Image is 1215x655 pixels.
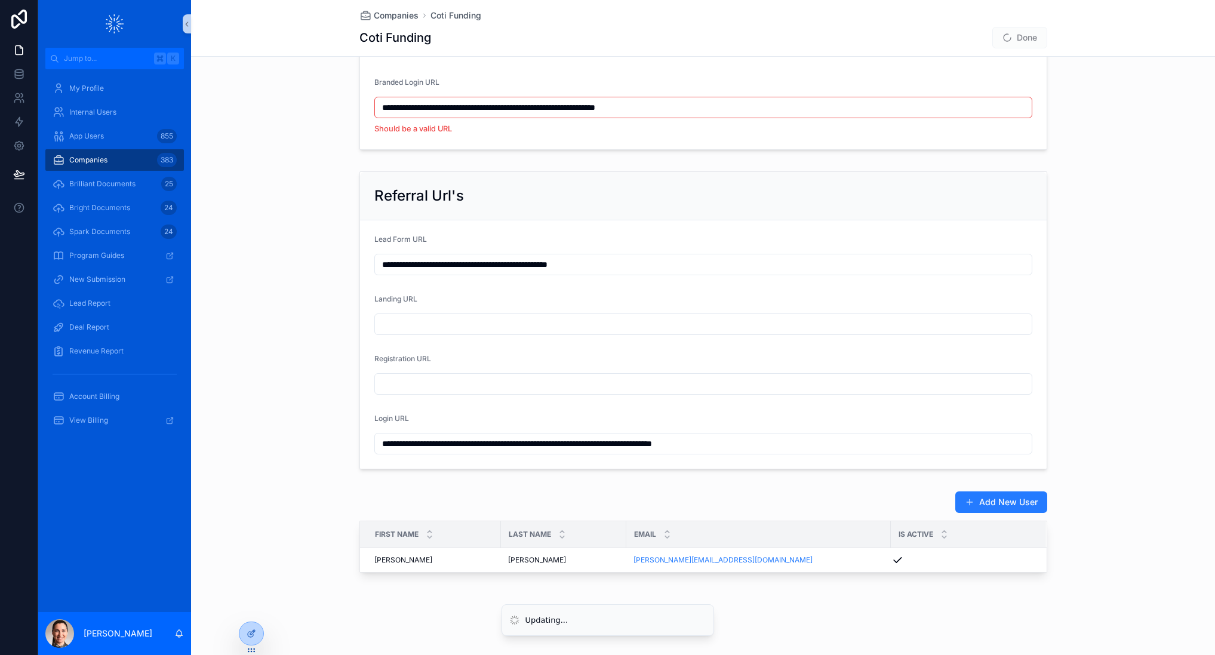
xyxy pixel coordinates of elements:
[45,78,184,99] a: My Profile
[955,491,1047,513] button: Add New User
[69,416,108,425] span: View Billing
[69,227,130,236] span: Spark Documents
[45,221,184,242] a: Spark Documents24
[161,177,177,191] div: 25
[69,346,124,356] span: Revenue Report
[69,299,110,308] span: Lead Report
[509,530,551,539] span: Last name
[508,555,566,565] span: [PERSON_NAME]
[525,614,568,626] div: Updating...
[69,251,124,260] span: Program Guides
[69,322,109,332] span: Deal Report
[45,410,184,431] a: View Billing
[69,107,116,117] span: Internal Users
[69,131,104,141] span: App Users
[374,555,432,565] span: [PERSON_NAME]
[430,10,481,21] a: Coti Funding
[69,392,119,401] span: Account Billing
[45,197,184,219] a: Bright Documents24
[374,10,419,21] span: Companies
[161,201,177,215] div: 24
[899,530,933,539] span: Is active
[374,414,409,423] span: Login URL
[634,530,656,539] span: Email
[69,203,130,213] span: Bright Documents
[106,14,124,33] img: App logo
[161,225,177,239] div: 24
[157,153,177,167] div: 383
[359,29,431,46] h1: Coti Funding
[45,149,184,171] a: Companies383
[64,54,149,63] span: Jump to...
[69,179,136,189] span: Brilliant Documents
[69,155,107,165] span: Companies
[45,340,184,362] a: Revenue Report
[374,555,494,565] a: [PERSON_NAME]
[45,102,184,123] a: Internal Users
[168,54,178,63] span: K
[359,10,419,21] a: Companies
[45,269,184,290] a: New Submission
[38,69,191,447] div: scrollable content
[157,129,177,143] div: 855
[45,293,184,314] a: Lead Report
[508,555,619,565] a: [PERSON_NAME]
[84,628,152,639] p: [PERSON_NAME]
[45,245,184,266] a: Program Guides
[633,555,884,565] a: [PERSON_NAME][EMAIL_ADDRESS][DOMAIN_NAME]
[374,235,427,244] span: Lead Form URL
[69,275,125,284] span: New Submission
[374,186,464,205] h2: Referral Url's
[69,84,104,93] span: My Profile
[45,173,184,195] a: Brilliant Documents25
[375,530,419,539] span: First name
[374,78,439,87] span: Branded Login URL
[45,48,184,69] button: Jump to...K
[45,125,184,147] a: App Users855
[374,294,417,303] span: Landing URL
[633,555,813,565] a: [PERSON_NAME][EMAIL_ADDRESS][DOMAIN_NAME]
[45,386,184,407] a: Account Billing
[374,123,1032,135] li: Should be a valid URL
[45,316,184,338] a: Deal Report
[374,354,431,363] span: Registration URL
